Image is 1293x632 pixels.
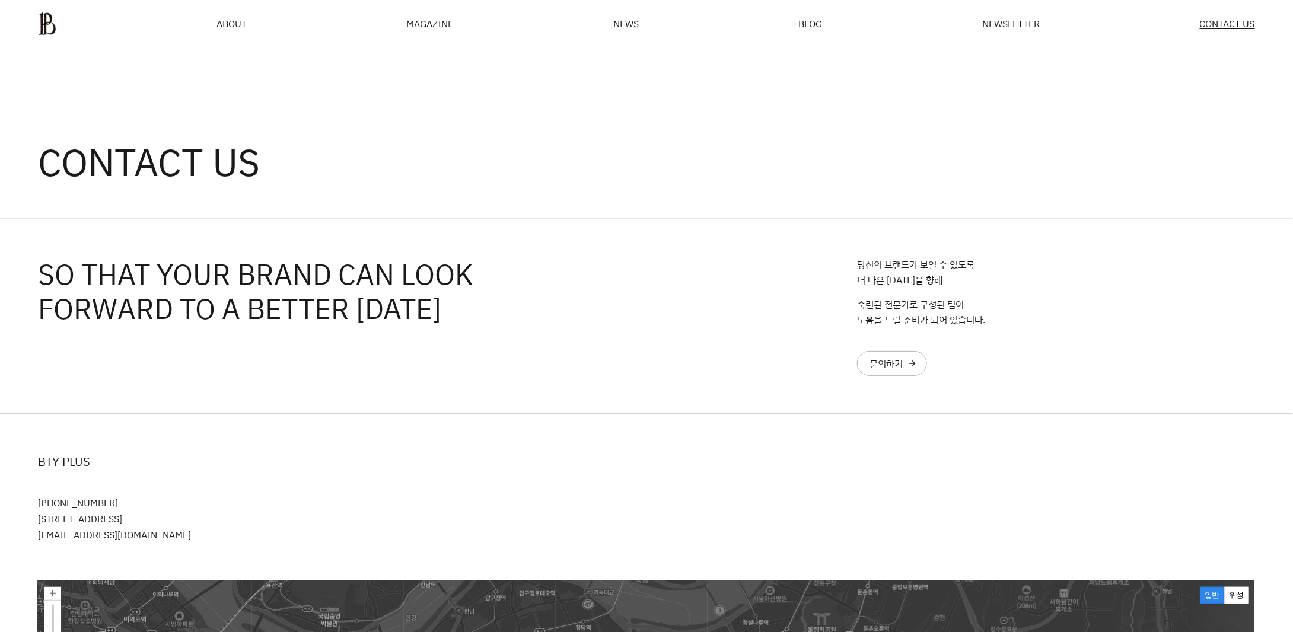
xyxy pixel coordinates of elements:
a: BLOG [799,19,823,28]
p: 당신의 브랜드가 보일 수 있도록 더 나은 [DATE]을 향해 [857,257,974,288]
img: ba379d5522eb3.png [38,12,56,36]
span: CONTACT US [1200,19,1255,28]
p: 숙련된 전문가로 구성된 팀이 도움을 드릴 준비가 되어 있습니다. [857,297,985,327]
a: ABOUT [216,19,247,28]
a: 위성 [1225,587,1249,604]
a: CONTACT US [1200,19,1255,29]
h3: CONTACT US [38,143,260,181]
div: 문의하기 [870,359,903,368]
div: BTY PLUS [38,452,1255,471]
div: MAGAZINE [406,19,453,28]
a: 일반 [1200,587,1224,604]
h4: SO THAT YOUR BRAND CAN LOOK FORWARD TO A BETTER [DATE] [38,257,833,376]
a: NEWS [613,19,639,28]
img: 지도 확대 [44,587,61,600]
div: arrow_forward [907,359,917,368]
a: 문의하기arrow_forward [857,351,927,376]
a: NEWSLETTER [982,19,1040,28]
p: [PHONE_NUMBER] [STREET_ADDRESS] [EMAIL_ADDRESS][DOMAIN_NAME] [38,495,1255,542]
